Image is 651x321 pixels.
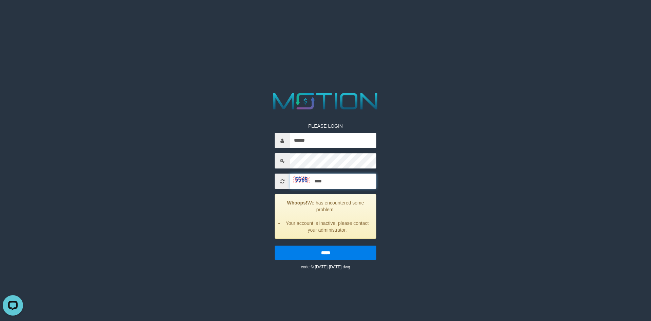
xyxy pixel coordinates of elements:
[293,176,310,183] img: captcha
[287,200,308,206] strong: Whoops!
[269,90,382,112] img: MOTION_logo.png
[283,220,371,233] li: Your account is inactive, please contact your administrator.
[3,3,23,23] button: Open LiveChat chat widget
[301,265,350,269] small: code © [DATE]-[DATE] dwg
[275,194,376,239] div: We has encountered some problem.
[275,123,376,129] p: PLEASE LOGIN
